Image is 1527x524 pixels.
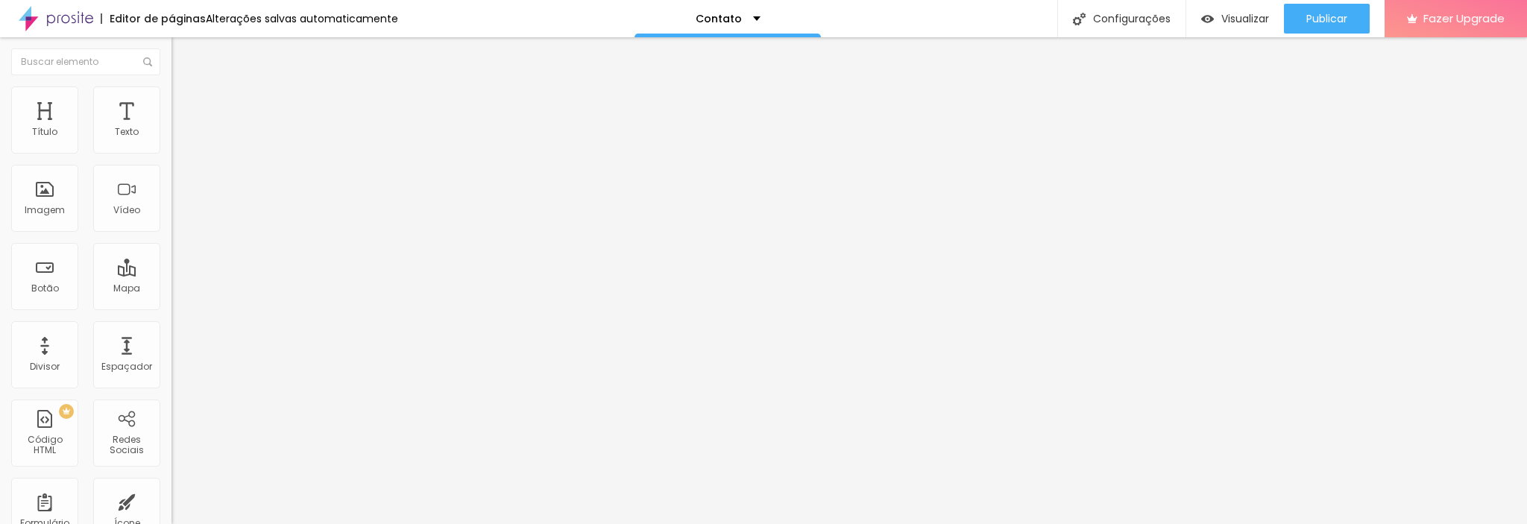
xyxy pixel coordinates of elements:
[143,57,152,66] img: Icone
[115,127,139,137] div: Texto
[113,283,140,294] div: Mapa
[1221,13,1269,25] span: Visualizar
[32,127,57,137] div: Título
[97,435,156,456] div: Redes Sociais
[31,283,59,294] div: Botão
[11,48,160,75] input: Buscar elemento
[101,362,152,372] div: Espaçador
[206,13,398,24] div: Alterações salvas automaticamente
[696,13,742,24] p: Contato
[15,435,74,456] div: Código HTML
[1186,4,1284,34] button: Visualizar
[30,362,60,372] div: Divisor
[1073,13,1086,25] img: Icone
[1423,12,1505,25] span: Fazer Upgrade
[113,205,140,215] div: Vídeo
[171,37,1527,524] iframe: Editor
[1284,4,1370,34] button: Publicar
[1201,13,1214,25] img: view-1.svg
[1306,13,1347,25] span: Publicar
[25,205,65,215] div: Imagem
[101,13,206,24] div: Editor de páginas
